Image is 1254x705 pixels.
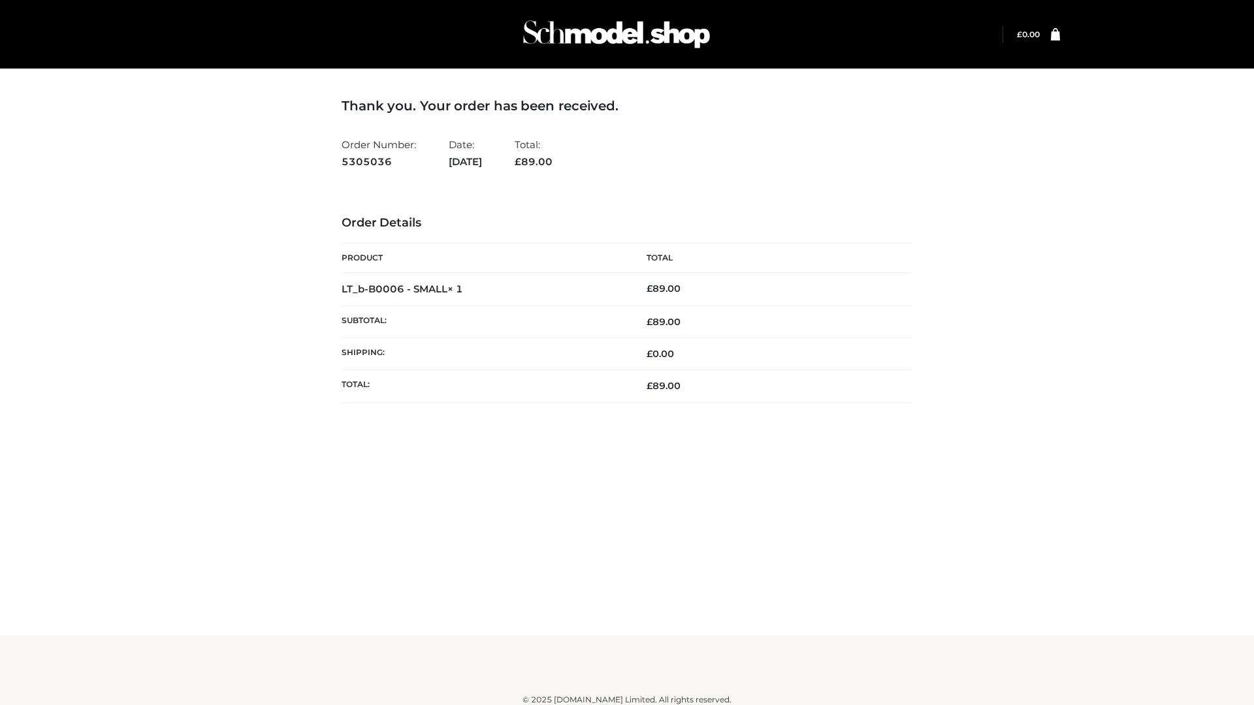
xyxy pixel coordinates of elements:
strong: LT_b-B0006 - SMALL [342,283,463,295]
span: £ [515,155,521,168]
a: £0.00 [1017,29,1040,39]
th: Total [627,243,912,273]
strong: × 1 [447,283,463,295]
bdi: 89.00 [647,283,681,294]
bdi: 0.00 [647,348,674,360]
th: Subtotal: [342,305,627,337]
strong: 5305036 [342,153,416,170]
th: Total: [342,370,627,402]
img: Schmodel Admin 964 [519,8,715,60]
span: £ [647,348,652,360]
li: Total: [515,133,553,173]
th: Product [342,243,627,273]
span: £ [647,316,652,328]
span: 89.00 [647,316,681,328]
span: £ [1017,29,1022,39]
li: Date: [449,133,482,173]
h3: Thank you. Your order has been received. [342,98,912,114]
bdi: 0.00 [1017,29,1040,39]
li: Order Number: [342,133,416,173]
span: 89.00 [647,380,681,392]
strong: [DATE] [449,153,482,170]
span: 89.00 [515,155,553,168]
span: £ [647,380,652,392]
span: £ [647,283,652,294]
h3: Order Details [342,216,912,230]
th: Shipping: [342,338,627,370]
